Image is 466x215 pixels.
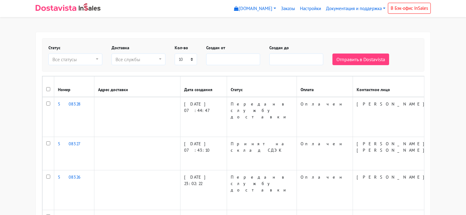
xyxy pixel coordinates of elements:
[297,137,353,170] td: Оплачен
[180,170,227,210] td: [DATE] 23:02:22
[112,54,165,65] button: Все службы
[58,174,90,180] a: 508326
[52,56,95,63] div: Все статусы
[278,3,297,15] a: Заказы
[180,137,227,170] td: [DATE] 07:43:10
[353,97,433,137] td: [PERSON_NAME]
[269,45,289,51] label: Создан до
[227,76,297,97] th: Статус
[79,3,101,11] img: InSales
[206,45,225,51] label: Создан от
[232,3,278,15] a: [DOMAIN_NAME]
[324,3,388,15] a: Документация и поддержка
[180,76,227,97] th: Дата создания
[58,101,81,107] a: 508328
[48,45,60,51] label: Статус
[48,54,102,65] button: Все статусы
[54,76,94,97] th: Номер
[332,54,389,65] button: Отправить в Dostavista
[180,97,227,137] td: [DATE] 07:44:47
[388,3,431,14] a: В Бэк-офис InSales
[227,137,297,170] td: Принят на склад СДЭК
[353,137,433,170] td: [PERSON_NAME] [PERSON_NAME]
[175,45,188,51] label: Кол-во
[297,97,353,137] td: Оплачен
[227,97,297,137] td: Передан в службу доставки
[227,170,297,210] td: Передан в службу доставки
[58,141,86,146] a: 508327
[353,170,433,210] td: [PERSON_NAME]
[36,5,76,11] img: Dostavista - срочная курьерская служба доставки
[116,56,158,63] div: Все службы
[112,45,129,51] label: Доставка
[94,76,180,97] th: Адрес доставки
[297,3,324,15] a: Настройки
[297,170,353,210] td: Оплачен
[297,76,353,97] th: Оплата
[353,76,433,97] th: Контактное лицо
